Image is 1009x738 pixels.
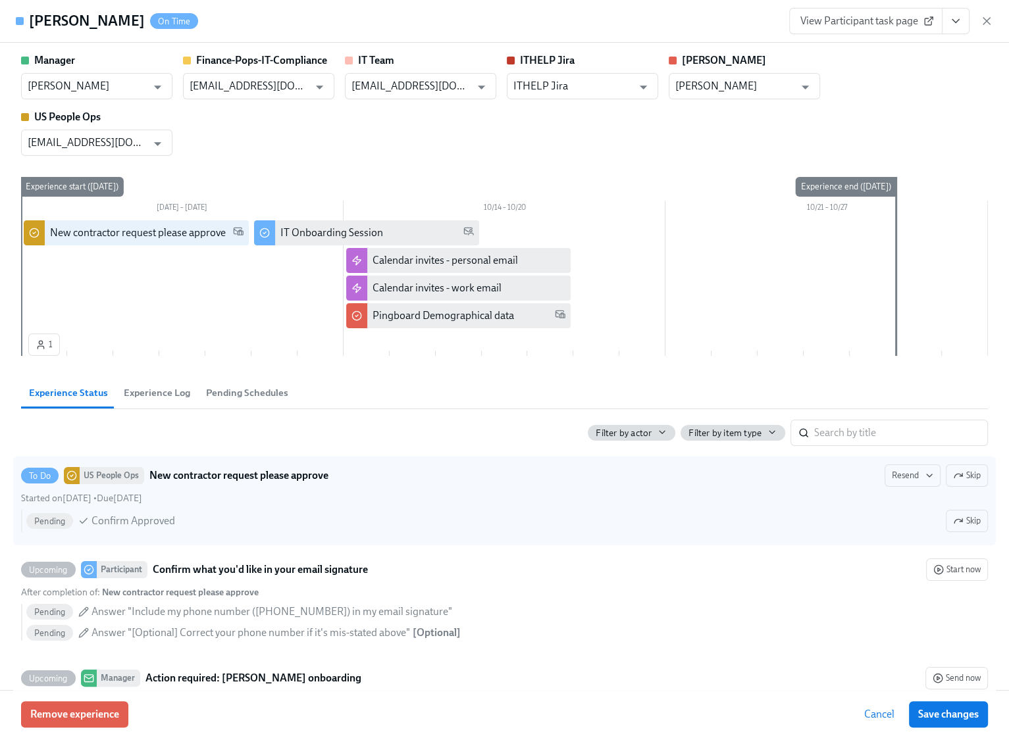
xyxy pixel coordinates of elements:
span: Skip [953,514,981,528]
span: Work Email [555,308,565,324]
strong: Finance-Pops-IT-Compliance [196,54,327,66]
strong: Manager [34,54,75,66]
span: Filter by item type [688,427,762,439]
span: Experience Log [124,385,190,401]
button: View task page [942,8,970,34]
input: Search by title [814,420,988,446]
span: Pending [26,516,73,526]
span: Send now [933,672,981,685]
strong: ITHELP Jira [520,54,575,66]
button: To DoUS People OpsNew contractor request please approveResendStarted on[DATE] •Due[DATE] PendingC... [946,464,988,487]
div: Participant [97,561,147,578]
div: IT Onboarding Session [280,226,383,240]
div: [DATE] – [DATE] [21,201,344,218]
button: Open [795,77,815,97]
span: Work Email [233,226,244,241]
span: Answer "Include my phone number ([PHONE_NUMBER]) in my email signature" [91,604,452,619]
div: 10/14 – 10/20 [344,201,666,218]
span: Filter by actor [596,427,652,439]
span: Tuesday, October 7th 2025, 6:01 pm [21,493,91,504]
div: 10/21 – 10/27 [665,201,988,218]
div: [ Optional ] [413,626,461,640]
button: Filter by item type [681,425,785,441]
button: Filter by actor [588,425,675,441]
button: To DoUS People OpsNew contractor request please approveResendSkipStarted on[DATE] •Due[DATE] Pend... [946,510,988,532]
strong: New contractor request please approve [149,468,328,483]
button: Save changes [909,701,988,727]
span: Remove experience [30,708,119,721]
span: Sunday, October 12th 2025, 6:00 pm [97,493,142,504]
span: Start now [933,563,981,576]
h4: [PERSON_NAME] [29,11,145,31]
div: Manager [97,670,140,687]
span: Cancel [864,708,894,721]
button: Open [471,77,492,97]
span: Answer "[Optional] Correct your phone number if it's mis-stated above" [91,626,410,640]
span: Experience Status [29,385,108,401]
span: Confirm Approved [91,514,175,528]
span: Skip [953,469,981,482]
strong: Confirm what you'd like in your email signature [153,562,368,578]
button: Cancel [855,701,904,727]
div: • [21,492,142,504]
span: View Participant task page [800,14,931,28]
span: On Time [150,16,198,26]
button: Open [147,134,168,154]
div: Experience end ([DATE]) [796,177,896,197]
strong: Action required: [PERSON_NAME] onboarding [145,670,361,686]
strong: US People Ops [34,111,101,123]
div: New contractor request please approve [50,226,226,240]
button: Open [633,77,654,97]
div: Pingboard Demographical data [373,308,514,323]
span: Upcoming [21,674,76,683]
span: Personal Email [463,226,474,241]
div: Calendar invites - work email [373,281,502,295]
span: Pending [26,628,73,638]
button: Open [309,77,330,97]
div: US People Ops [80,467,144,484]
span: Resend [892,469,933,482]
strong: IT Team [358,54,394,66]
span: Pending Schedules [206,385,288,401]
span: To Do [21,471,59,481]
button: UpcomingManagerAction required: [PERSON_NAME] onboardingAfter completion of: New contractor reque... [925,667,988,689]
span: Pending [26,607,73,617]
strong: New contractor request please approve [102,587,259,598]
button: Open [147,77,168,97]
div: Experience start ([DATE]) [20,177,124,197]
a: View Participant task page [789,8,943,34]
strong: [PERSON_NAME] [682,54,766,66]
div: After completion of : [21,586,259,599]
span: Save changes [918,708,979,721]
button: To DoUS People OpsNew contractor request please approveSkipStarted on[DATE] •Due[DATE] PendingCon... [885,464,941,487]
div: Calendar invites - personal email [373,253,518,268]
span: Upcoming [21,565,76,575]
button: UpcomingParticipantConfirm what you'd like in your email signatureAfter completion of: New contra... [926,558,988,581]
button: Remove experience [21,701,128,727]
